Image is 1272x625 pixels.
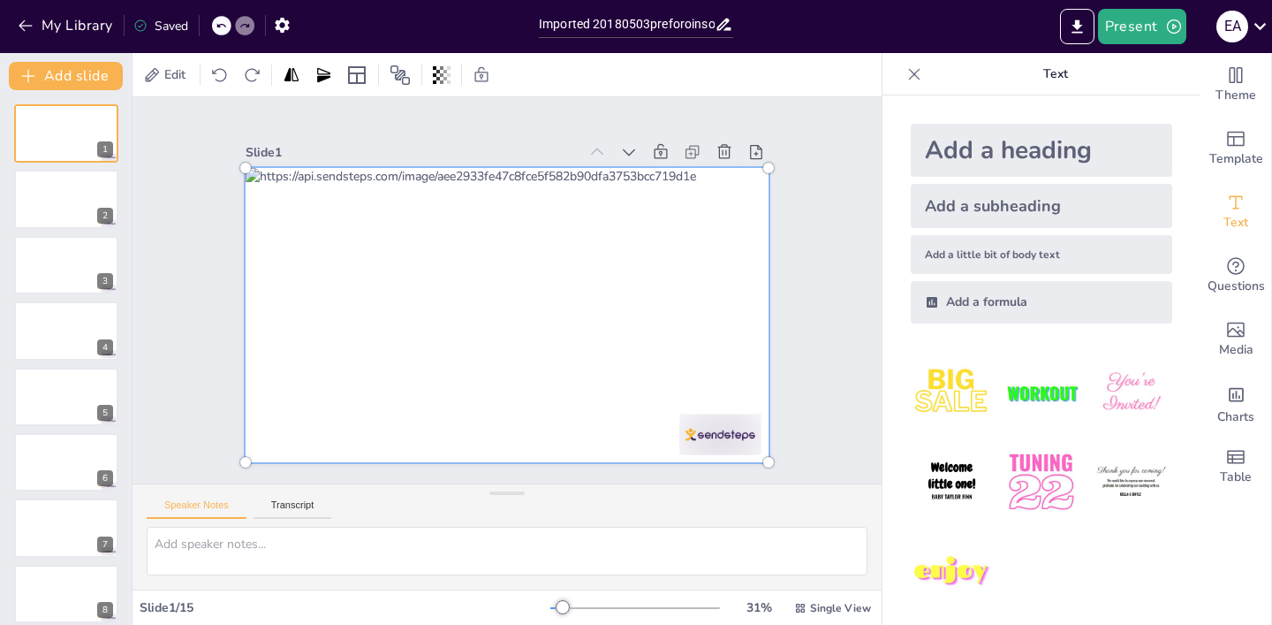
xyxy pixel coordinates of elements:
[14,170,118,228] div: 2
[911,352,993,434] img: 1.jpeg
[97,339,113,355] div: 4
[1200,435,1271,499] div: Add a table
[1215,86,1256,105] span: Theme
[14,368,118,426] div: 5
[161,66,189,83] span: Edit
[1219,340,1253,360] span: Media
[14,499,118,557] div: 7
[14,565,118,623] div: 8
[14,301,118,360] div: 4
[343,61,371,89] div: Layout
[1090,352,1172,434] img: 3.jpeg
[928,53,1183,95] p: Text
[1209,149,1263,169] span: Template
[254,499,332,519] button: Transcript
[97,273,113,289] div: 3
[1220,468,1252,487] span: Table
[97,470,113,486] div: 6
[738,599,780,616] div: 31 %
[97,405,113,421] div: 5
[97,141,113,157] div: 1
[1217,408,1254,427] span: Charts
[1200,117,1271,180] div: Add ready made slides
[97,602,113,618] div: 8
[911,281,1172,324] div: Add a formula
[911,235,1172,274] div: Add a little bit of body text
[1216,9,1248,44] button: E A
[911,124,1172,177] div: Add a heading
[133,18,188,34] div: Saved
[97,208,113,224] div: 2
[539,11,715,37] input: Insert title
[810,601,871,615] span: Single View
[1200,53,1271,117] div: Change the overall theme
[1208,277,1265,296] span: Questions
[147,499,246,519] button: Speaker Notes
[1098,9,1186,44] button: Present
[911,531,993,614] img: 7.jpeg
[1000,352,1082,434] img: 2.jpeg
[1200,180,1271,244] div: Add text boxes
[9,62,123,90] button: Add slide
[14,433,118,492] div: 6
[14,104,118,163] div: 1
[911,184,1172,228] div: Add a subheading
[1090,441,1172,523] img: 6.jpeg
[911,441,993,523] img: 4.jpeg
[97,537,113,553] div: 7
[390,65,411,86] span: Position
[1223,213,1248,232] span: Text
[1200,308,1271,371] div: Add images, graphics, shapes or video
[1216,11,1248,42] div: E A
[140,599,550,616] div: Slide 1 / 15
[1000,441,1082,523] img: 5.jpeg
[14,236,118,294] div: 3
[13,11,120,40] button: My Library
[1060,9,1094,44] button: Export to PowerPoint
[1200,244,1271,308] div: Get real-time input from your audience
[1200,371,1271,435] div: Add charts and graphs
[278,93,607,178] div: Slide 1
